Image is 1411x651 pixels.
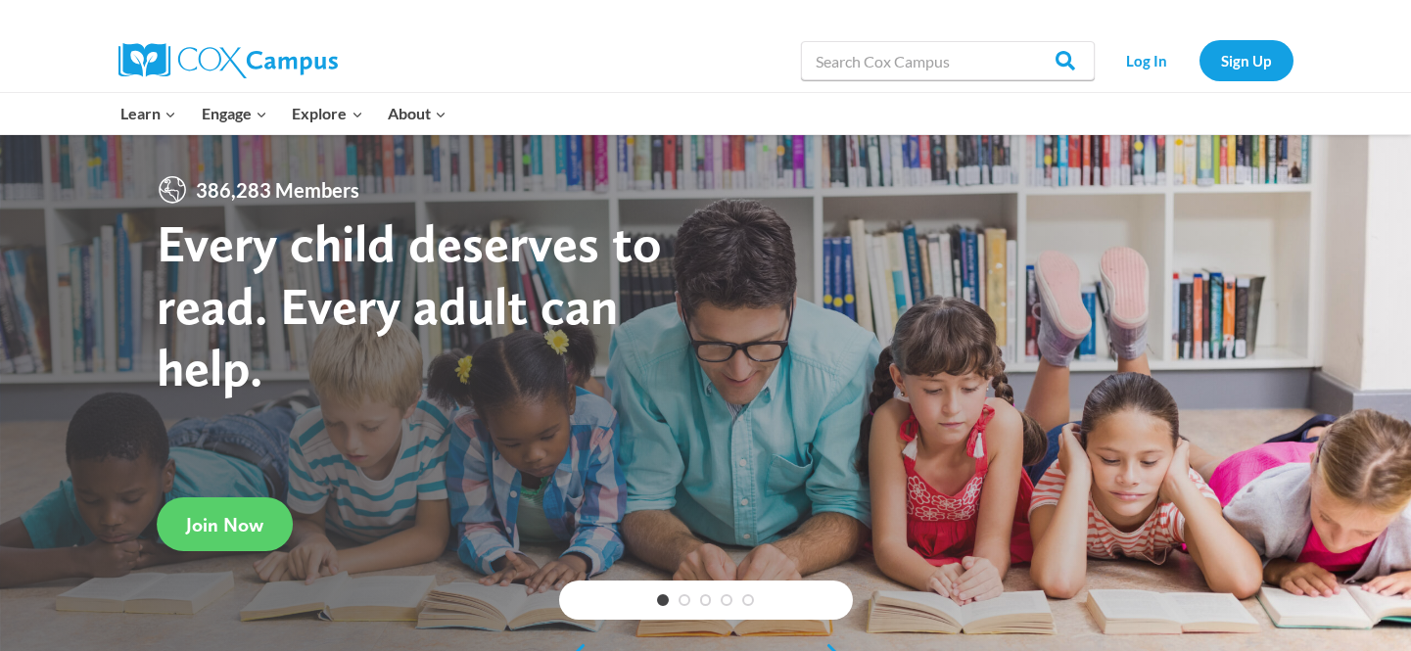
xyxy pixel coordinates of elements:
nav: Secondary Navigation [1105,40,1293,80]
img: Cox Campus [118,43,338,78]
nav: Primary Navigation [109,93,459,134]
strong: Every child deserves to read. Every adult can help. [157,211,662,398]
a: 3 [700,594,712,606]
input: Search Cox Campus [801,41,1095,80]
a: 5 [742,594,754,606]
a: 2 [679,594,690,606]
a: 1 [657,594,669,606]
span: Learn [120,101,176,126]
span: About [388,101,447,126]
span: 386,283 Members [188,174,367,206]
a: Join Now [157,497,293,551]
span: Join Now [186,513,263,536]
span: Engage [202,101,267,126]
a: 4 [721,594,732,606]
span: Explore [292,101,362,126]
a: Log In [1105,40,1190,80]
a: Sign Up [1199,40,1293,80]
